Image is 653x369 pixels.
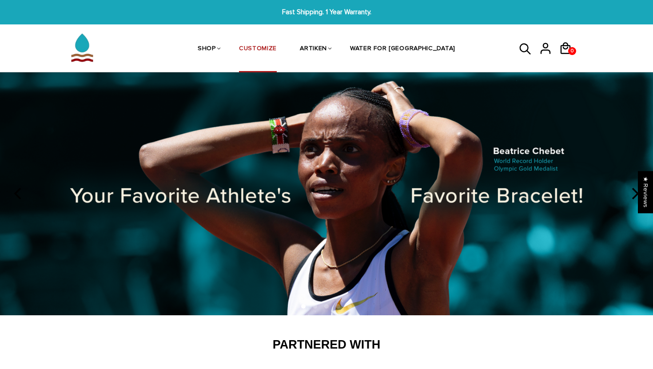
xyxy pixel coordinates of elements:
a: SHOP [198,26,216,73]
div: Click to open Judge.me floating reviews tab [638,171,653,213]
a: 0 [559,58,579,59]
button: previous [9,184,28,204]
span: 0 [569,45,576,57]
a: ARTIKEN [300,26,327,73]
h2: Partnered With [73,337,580,353]
a: CUSTOMIZE [239,26,277,73]
span: Fast Shipping. 1 Year Warranty. [201,7,452,17]
a: WATER FOR [GEOGRAPHIC_DATA] [350,26,455,73]
button: next [625,184,644,204]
